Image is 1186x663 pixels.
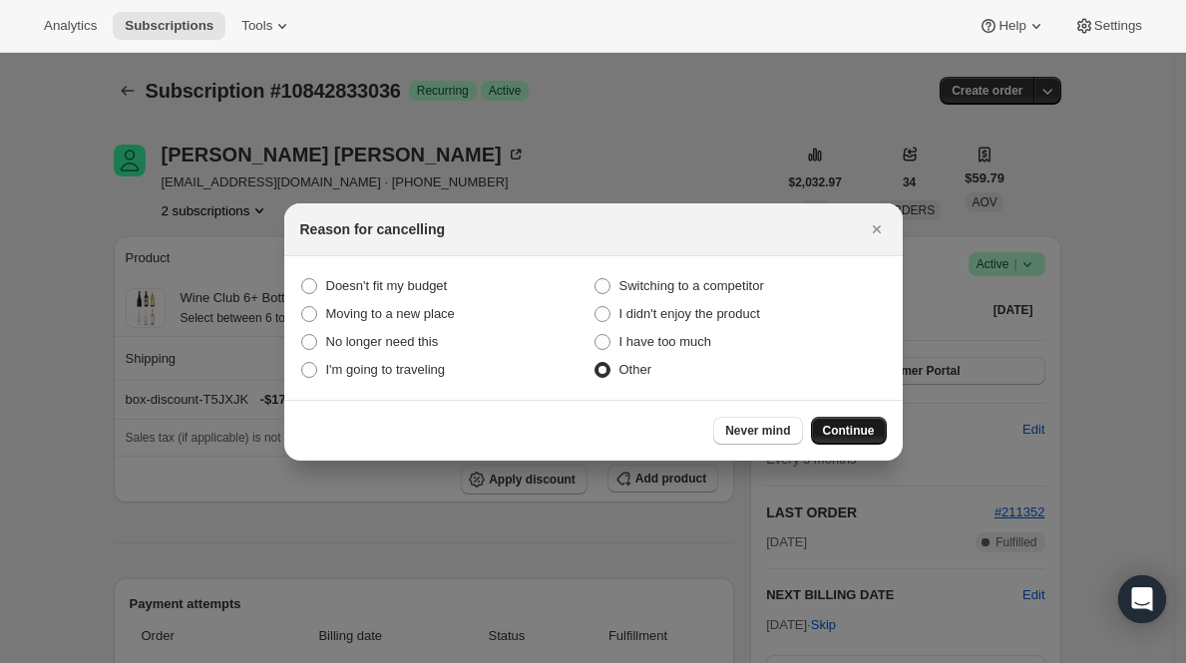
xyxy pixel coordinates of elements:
span: Help [998,18,1025,34]
span: I have too much [619,334,712,349]
span: Other [619,362,652,377]
span: Doesn't fit my budget [326,278,448,293]
button: Analytics [32,12,109,40]
div: Open Intercom Messenger [1118,575,1166,623]
button: Tools [229,12,304,40]
span: Continue [823,423,875,439]
button: Continue [811,417,887,445]
span: I'm going to traveling [326,362,446,377]
button: Never mind [713,417,802,445]
h2: Reason for cancelling [300,219,445,239]
span: Settings [1094,18,1142,34]
button: Subscriptions [113,12,225,40]
button: Help [967,12,1057,40]
span: Subscriptions [125,18,213,34]
span: Moving to a new place [326,306,455,321]
span: Switching to a competitor [619,278,764,293]
span: Analytics [44,18,97,34]
button: Close [863,215,891,243]
button: Settings [1062,12,1154,40]
span: I didn't enjoy the product [619,306,760,321]
span: Tools [241,18,272,34]
span: Never mind [725,423,790,439]
span: No longer need this [326,334,439,349]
